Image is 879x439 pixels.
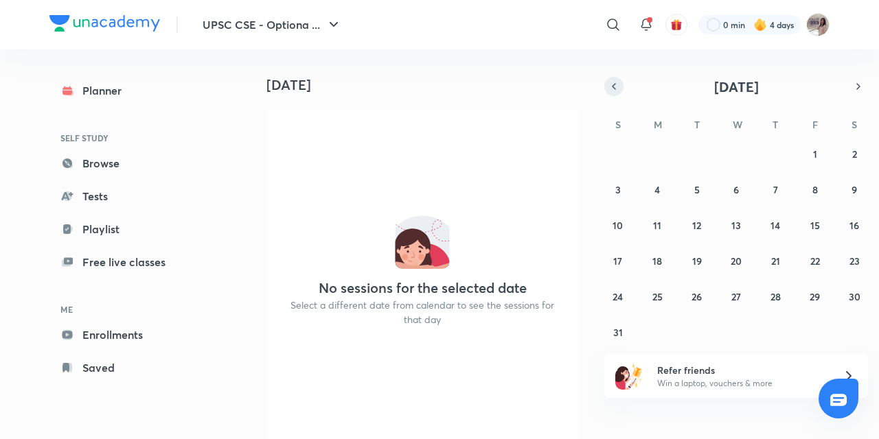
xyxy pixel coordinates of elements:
[613,290,623,303] abbr: August 24, 2025
[49,215,209,243] a: Playlist
[773,118,778,131] abbr: Thursday
[843,285,865,307] button: August 30, 2025
[615,118,621,131] abbr: Sunday
[804,250,826,272] button: August 22, 2025
[319,280,527,296] h4: No sessions for the selected date
[607,178,629,200] button: August 3, 2025
[764,214,786,236] button: August 14, 2025
[686,250,708,272] button: August 19, 2025
[657,363,826,377] h6: Refer friends
[646,285,668,307] button: August 25, 2025
[753,18,767,32] img: streak
[694,183,700,196] abbr: August 5, 2025
[607,321,629,343] button: August 31, 2025
[395,214,450,269] img: No events
[812,118,818,131] abbr: Friday
[852,118,857,131] abbr: Saturday
[764,178,786,200] button: August 7, 2025
[849,219,859,232] abbr: August 16, 2025
[852,147,857,161] abbr: August 2, 2025
[49,150,209,177] a: Browse
[607,250,629,272] button: August 17, 2025
[49,15,160,35] a: Company Logo
[771,254,780,268] abbr: August 21, 2025
[613,254,622,268] abbr: August 17, 2025
[266,77,589,93] h4: [DATE]
[686,178,708,200] button: August 5, 2025
[731,219,741,232] abbr: August 13, 2025
[657,377,826,390] p: Win a laptop, vouchers & more
[810,290,820,303] abbr: August 29, 2025
[804,143,826,165] button: August 1, 2025
[613,219,623,232] abbr: August 10, 2025
[49,182,209,210] a: Tests
[731,290,741,303] abbr: August 27, 2025
[694,118,700,131] abbr: Tuesday
[686,214,708,236] button: August 12, 2025
[646,250,668,272] button: August 18, 2025
[692,219,701,232] abbr: August 12, 2025
[49,321,209,348] a: Enrollments
[804,285,826,307] button: August 29, 2025
[773,183,778,196] abbr: August 7, 2025
[654,183,660,196] abbr: August 4, 2025
[686,285,708,307] button: August 26, 2025
[646,178,668,200] button: August 4, 2025
[733,183,739,196] abbr: August 6, 2025
[725,250,747,272] button: August 20, 2025
[283,298,562,327] p: Select a different date from calendar to see the sessions for that day
[615,362,643,390] img: referral
[49,15,160,32] img: Company Logo
[725,214,747,236] button: August 13, 2025
[652,254,662,268] abbr: August 18, 2025
[49,77,209,104] a: Planner
[813,147,817,161] abbr: August 1, 2025
[692,290,702,303] abbr: August 26, 2025
[692,254,702,268] abbr: August 19, 2025
[804,214,826,236] button: August 15, 2025
[770,219,780,232] abbr: August 14, 2025
[49,126,209,150] h6: SELF STUDY
[607,285,629,307] button: August 24, 2025
[607,214,629,236] button: August 10, 2025
[653,219,661,232] abbr: August 11, 2025
[812,183,818,196] abbr: August 8, 2025
[852,183,857,196] abbr: August 9, 2025
[725,178,747,200] button: August 6, 2025
[49,248,209,276] a: Free live classes
[804,178,826,200] button: August 8, 2025
[843,178,865,200] button: August 9, 2025
[810,254,820,268] abbr: August 22, 2025
[843,250,865,272] button: August 23, 2025
[843,143,865,165] button: August 2, 2025
[764,250,786,272] button: August 21, 2025
[764,285,786,307] button: August 28, 2025
[849,290,860,303] abbr: August 30, 2025
[733,118,742,131] abbr: Wednesday
[646,214,668,236] button: August 11, 2025
[652,290,663,303] abbr: August 25, 2025
[665,14,687,36] button: avatar
[731,254,742,268] abbr: August 20, 2025
[615,183,621,196] abbr: August 3, 2025
[714,78,759,96] span: [DATE]
[654,118,662,131] abbr: Monday
[194,11,350,38] button: UPSC CSE - Optiona ...
[670,19,683,31] img: avatar
[770,290,781,303] abbr: August 28, 2025
[624,77,849,96] button: [DATE]
[843,214,865,236] button: August 16, 2025
[810,219,820,232] abbr: August 15, 2025
[849,254,860,268] abbr: August 23, 2025
[806,13,830,36] img: Subhashree Rout
[49,298,209,321] h6: ME
[725,285,747,307] button: August 27, 2025
[613,326,623,339] abbr: August 31, 2025
[49,354,209,381] a: Saved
